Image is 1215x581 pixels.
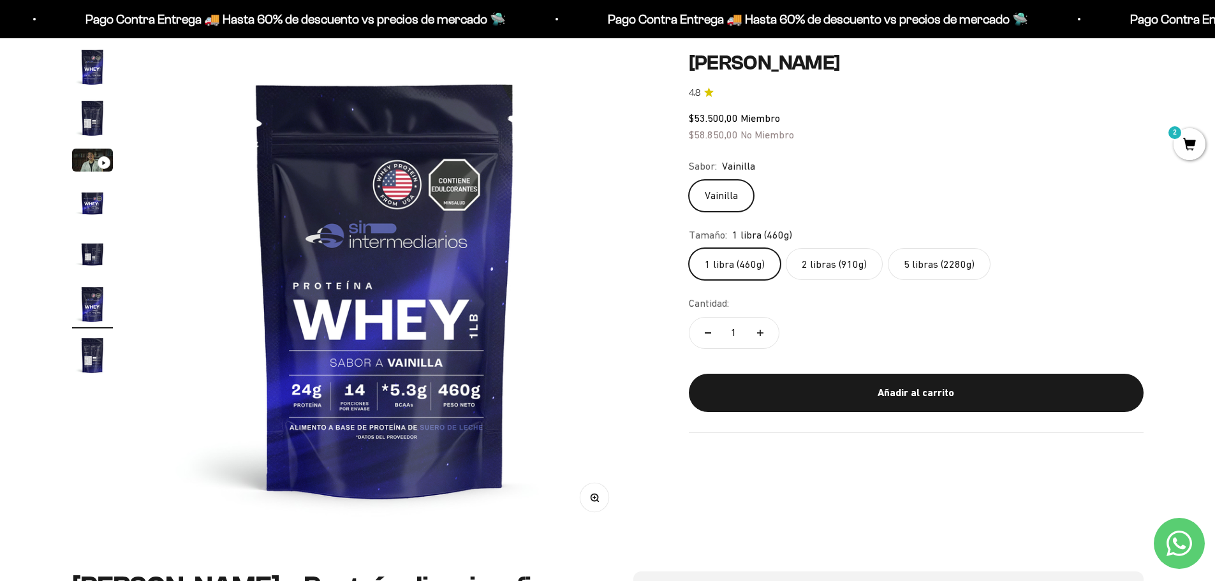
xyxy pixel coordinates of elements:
[689,318,726,348] button: Reducir cantidad
[689,295,729,312] label: Cantidad:
[689,128,738,140] span: $58.850,00
[722,158,755,175] span: Vainilla
[72,233,113,274] img: Proteína Whey - Vainilla
[72,47,113,91] button: Ir al artículo 1
[72,149,113,175] button: Ir al artículo 3
[742,318,779,348] button: Aumentar cantidad
[72,182,113,226] button: Ir al artículo 4
[689,227,727,244] legend: Tamaño:
[84,9,504,29] p: Pago Contra Entrega 🚚 Hasta 60% de descuento vs precios de mercado 🛸
[72,284,113,325] img: Proteína Whey - Vainilla
[72,182,113,223] img: Proteína Whey - Vainilla
[72,335,113,379] button: Ir al artículo 7
[689,51,1144,75] h1: [PERSON_NAME]
[72,335,113,376] img: Proteína Whey - Vainilla
[72,233,113,277] button: Ir al artículo 5
[689,373,1144,411] button: Añadir al carrito
[732,227,792,244] span: 1 libra (460g)
[740,112,780,124] span: Miembro
[689,158,717,175] legend: Sabor:
[1174,138,1205,152] a: 2
[72,98,113,142] button: Ir al artículo 2
[72,284,113,328] button: Ir al artículo 6
[1167,125,1182,140] mark: 2
[607,9,1027,29] p: Pago Contra Entrega 🚚 Hasta 60% de descuento vs precios de mercado 🛸
[689,85,700,99] span: 4.8
[689,85,1144,99] a: 4.84.8 de 5.0 estrellas
[72,98,113,138] img: Proteína Whey - Vainilla
[689,112,738,124] span: $53.500,00
[72,47,113,87] img: Proteína Whey - Vainilla
[714,385,1118,401] div: Añadir al carrito
[143,47,627,531] img: Proteína Whey - Vainilla
[740,128,794,140] span: No Miembro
